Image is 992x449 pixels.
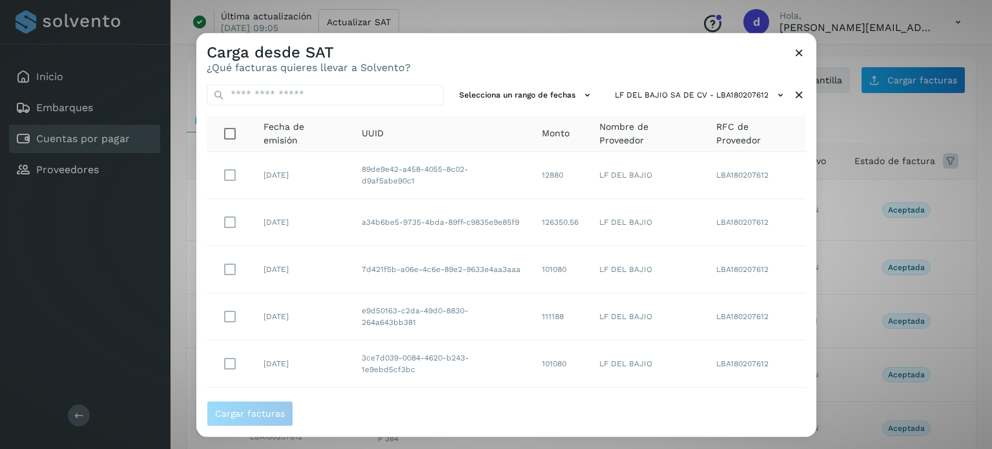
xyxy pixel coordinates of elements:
[215,409,285,418] span: Cargar facturas
[253,294,351,341] td: [DATE]
[253,200,351,247] td: [DATE]
[532,247,589,294] td: 101080
[589,200,706,247] td: LF DEL BAJIO
[263,120,341,147] span: Fecha de emisión
[589,247,706,294] td: LF DEL BAJIO
[610,85,792,106] button: LF DEL BAJIO SA DE CV - LBA180207612
[706,294,806,341] td: LBA180207612
[207,401,293,426] button: Cargar facturas
[351,388,532,435] td: 03c8b134-67f8-440c-9114-1102c6b350ad
[351,294,532,341] td: e9d50163-c2da-49d0-8830-264a643bb381
[706,388,806,435] td: LBA180207612
[351,152,532,200] td: 89de9e42-a458-4055-8c02-d9af5abe90c1
[589,388,706,435] td: LF DEL BAJIO
[253,341,351,388] td: [DATE]
[351,200,532,247] td: a34b6be5-9735-4bda-89ff-c9835e9e85f9
[706,341,806,388] td: LBA180207612
[716,120,796,147] span: RFC de Proveedor
[253,247,351,294] td: [DATE]
[532,341,589,388] td: 101080
[706,247,806,294] td: LBA180207612
[207,62,411,74] p: ¿Qué facturas quieres llevar a Solvento?
[362,127,384,141] span: UUID
[454,85,599,106] button: Selecciona un rango de fechas
[706,152,806,200] td: LBA180207612
[599,120,696,147] span: Nombre de Proveedor
[532,388,589,435] td: 12880
[589,152,706,200] td: LF DEL BAJIO
[532,152,589,200] td: 12880
[542,127,570,141] span: Monto
[589,341,706,388] td: LF DEL BAJIO
[207,43,411,62] h3: Carga desde SAT
[351,341,532,388] td: 3ce7d039-0084-4620-b243-1e9ebd5cf3bc
[253,388,351,435] td: [DATE]
[589,294,706,341] td: LF DEL BAJIO
[253,152,351,200] td: [DATE]
[706,200,806,247] td: LBA180207612
[532,294,589,341] td: 111188
[351,247,532,294] td: 7d421f5b-a06e-4c6e-89e2-9633e4aa3aaa
[532,200,589,247] td: 126350.56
